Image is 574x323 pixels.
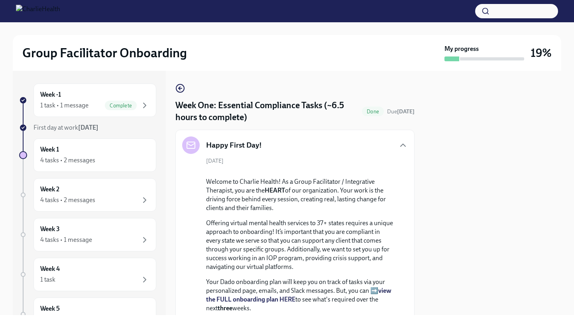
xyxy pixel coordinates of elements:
[19,258,156,291] a: Week 41 task
[78,124,98,131] strong: [DATE]
[206,278,395,313] p: Your Dado onboarding plan will keep you on track of tasks via your personalized page, emails, and...
[40,156,95,165] div: 4 tasks • 2 messages
[19,218,156,251] a: Week 34 tasks • 1 message
[40,265,60,273] h6: Week 4
[40,196,95,204] div: 4 tasks • 2 messages
[40,145,59,154] h6: Week 1
[19,138,156,172] a: Week 14 tasks • 2 messages
[387,108,415,115] span: August 18th, 2025 09:00
[387,108,415,115] span: Due
[362,109,384,115] span: Done
[105,103,137,109] span: Complete
[16,5,60,18] img: CharlieHealth
[40,185,59,194] h6: Week 2
[40,235,92,244] div: 4 tasks • 1 message
[206,140,262,150] h5: Happy First Day!
[40,225,60,233] h6: Week 3
[397,108,415,115] strong: [DATE]
[265,187,285,194] strong: HEART
[40,101,88,110] div: 1 task • 1 message
[218,304,232,312] strong: three
[19,178,156,212] a: Week 24 tasks • 2 messages
[175,99,359,123] h4: Week One: Essential Compliance Tasks (~6.5 hours to complete)
[40,90,61,99] h6: Week -1
[33,124,98,131] span: First day at work
[444,45,479,53] strong: My progress
[206,157,224,165] span: [DATE]
[19,123,156,132] a: First day at work[DATE]
[22,45,187,61] h2: Group Facilitator Onboarding
[40,275,55,284] div: 1 task
[206,219,395,271] p: Offering virtual mental health services to 37+ states requires a unique approach to onboarding! I...
[206,177,395,212] p: Welcome to Charlie Health! As a Group Facilitator / Integrative Therapist, you are the of our org...
[40,304,60,313] h6: Week 5
[531,46,552,60] h3: 19%
[19,84,156,117] a: Week -11 task • 1 messageComplete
